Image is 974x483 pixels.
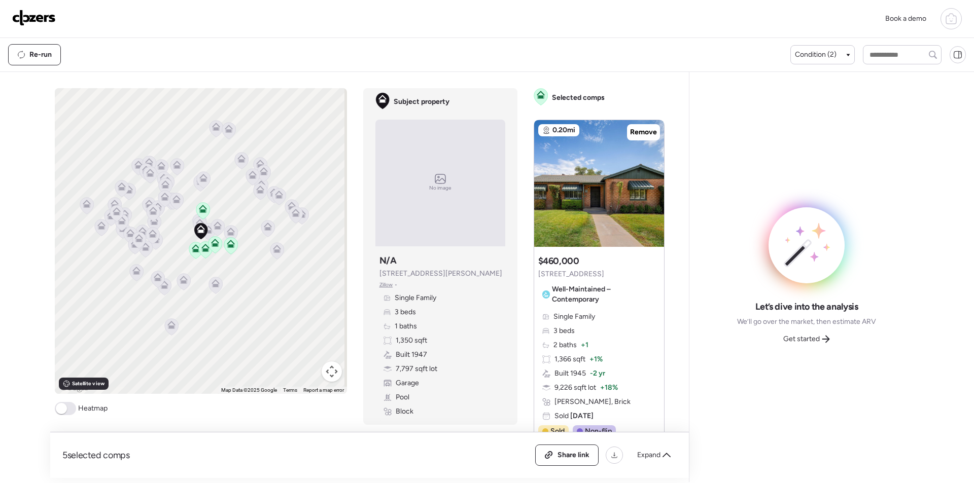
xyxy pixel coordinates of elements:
[221,387,277,393] span: Map Data ©2025 Google
[554,368,586,379] span: Built 1945
[379,254,397,267] h3: N/A
[395,281,397,289] span: •
[552,284,656,305] span: Well-Maintained – Contemporary
[783,334,820,344] span: Get started
[396,350,427,360] span: Built 1947
[394,97,449,107] span: Subject property
[12,10,56,26] img: Logo
[538,269,604,279] span: [STREET_ADDRESS]
[553,326,575,336] span: 3 beds
[553,340,577,350] span: 2 baths
[755,301,858,313] span: Let’s dive into the analysis
[885,14,926,23] span: Book a demo
[737,317,876,327] span: We’ll go over the market, then estimate ARV
[395,293,436,303] span: Single Family
[558,450,589,460] span: Share link
[396,336,427,346] span: 1,350 sqft
[552,93,605,103] span: Selected comps
[283,387,297,393] a: Terms (opens in new tab)
[590,368,605,379] span: -2 yr
[554,354,585,364] span: 1,366 sqft
[29,50,52,60] span: Re-run
[57,381,91,394] a: Open this area in Google Maps (opens a new window)
[395,307,416,317] span: 3 beds
[72,380,105,388] span: Satellite view
[78,403,108,414] span: Heatmap
[550,426,565,436] span: Sold
[429,184,451,192] span: No image
[379,269,502,279] span: [STREET_ADDRESS][PERSON_NAME]
[62,449,130,461] span: 5 selected comps
[552,125,575,135] span: 0.20mi
[554,411,594,421] span: Sold
[538,255,579,267] h3: $460,000
[379,281,393,289] span: Zillow
[396,364,437,374] span: 7,797 sqft lot
[57,381,91,394] img: Google
[600,383,618,393] span: + 18%
[322,361,342,382] button: Map camera controls
[396,406,413,417] span: Block
[395,321,417,331] span: 1 baths
[569,412,594,420] span: [DATE]
[396,392,409,402] span: Pool
[554,383,596,393] span: 9,226 sqft lot
[554,397,631,407] span: [PERSON_NAME], Brick
[585,426,612,436] span: Non-flip
[637,450,660,460] span: Expand
[303,387,344,393] a: Report a map error
[581,340,588,350] span: + 1
[589,354,603,364] span: + 1%
[553,312,595,322] span: Single Family
[396,378,419,388] span: Garage
[795,50,837,60] span: Condition (2)
[630,127,657,137] span: Remove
